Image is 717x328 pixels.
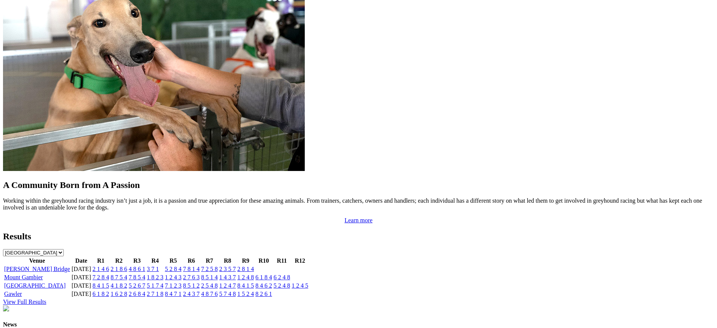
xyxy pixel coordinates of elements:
h2: Results [3,231,714,242]
h2: A Community Born from A Passion [3,180,714,190]
a: 2 1 4 6 [92,266,109,272]
p: Working within the greyhound racing industry isn’t just a job, it is a passion and true appreciat... [3,197,714,211]
a: 5 1 7 4 [147,282,163,289]
a: 1 2 4 8 [237,274,254,280]
a: 4 1 8 2 [111,282,127,289]
th: R10 [255,257,272,265]
a: 8 4 1 5 [92,282,109,289]
th: R9 [237,257,254,265]
th: R5 [164,257,182,265]
a: 5 7 4 8 [219,291,236,297]
a: 1 4 3 7 [219,274,236,280]
th: R11 [273,257,290,265]
a: 1 2 4 3 [165,274,181,280]
th: R2 [110,257,127,265]
a: 2 6 8 4 [129,291,145,297]
a: 2 8 1 4 [237,266,254,272]
a: 8 4 1 5 [237,282,254,289]
h4: News [3,321,714,328]
a: 2 4 3 7 [183,291,200,297]
th: Date [71,257,92,265]
a: 7 2 8 4 [92,274,109,280]
a: 8 5 1 4 [201,274,218,280]
a: 2 7 1 8 [147,291,163,297]
th: R7 [201,257,218,265]
a: 7 8 1 4 [183,266,200,272]
a: 1 6 2 8 [111,291,127,297]
a: 8 2 6 1 [255,291,272,297]
a: 7 8 5 4 [129,274,145,280]
a: 1 2 4 7 [219,282,236,289]
a: [PERSON_NAME] Bridge [4,266,70,272]
a: Learn more [344,217,372,223]
a: Gawler [4,291,22,297]
a: 2 3 5 7 [219,266,236,272]
a: 2 1 8 6 [111,266,127,272]
th: R6 [183,257,200,265]
a: 5 2 8 4 [165,266,181,272]
a: 3 7 1 [147,266,159,272]
a: 2 5 4 8 [201,282,218,289]
th: R12 [291,257,309,265]
a: 2 7 6 3 [183,274,200,280]
a: 1 8 2 3 [147,274,163,280]
a: 4 8 6 1 [129,266,145,272]
a: 6 2 4 8 [273,274,290,280]
a: 1 2 4 5 [292,282,308,289]
a: 8 7 5 4 [111,274,127,280]
th: Venue [4,257,71,265]
th: R8 [219,257,236,265]
a: 4 8 7 6 [201,291,218,297]
a: 5 2 6 7 [129,282,145,289]
a: 1 5 2 4 [237,291,254,297]
a: 7 1 2 3 [165,282,181,289]
a: 6 1 8 2 [92,291,109,297]
a: Mount Gambier [4,274,43,280]
a: [GEOGRAPHIC_DATA] [4,282,66,289]
td: [DATE] [71,290,92,298]
th: R1 [92,257,109,265]
a: 8 5 1 2 [183,282,200,289]
a: View Full Results [3,299,46,305]
th: R3 [128,257,146,265]
td: [DATE] [71,265,92,273]
a: 7 2 5 8 [201,266,218,272]
td: [DATE] [71,274,92,281]
img: chasers_homepage.jpg [3,305,9,311]
a: 5 2 4 8 [273,282,290,289]
a: 6 1 8 4 [255,274,272,280]
a: 8 4 7 1 [165,291,181,297]
a: 8 4 6 2 [255,282,272,289]
th: R4 [146,257,164,265]
td: [DATE] [71,282,92,290]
